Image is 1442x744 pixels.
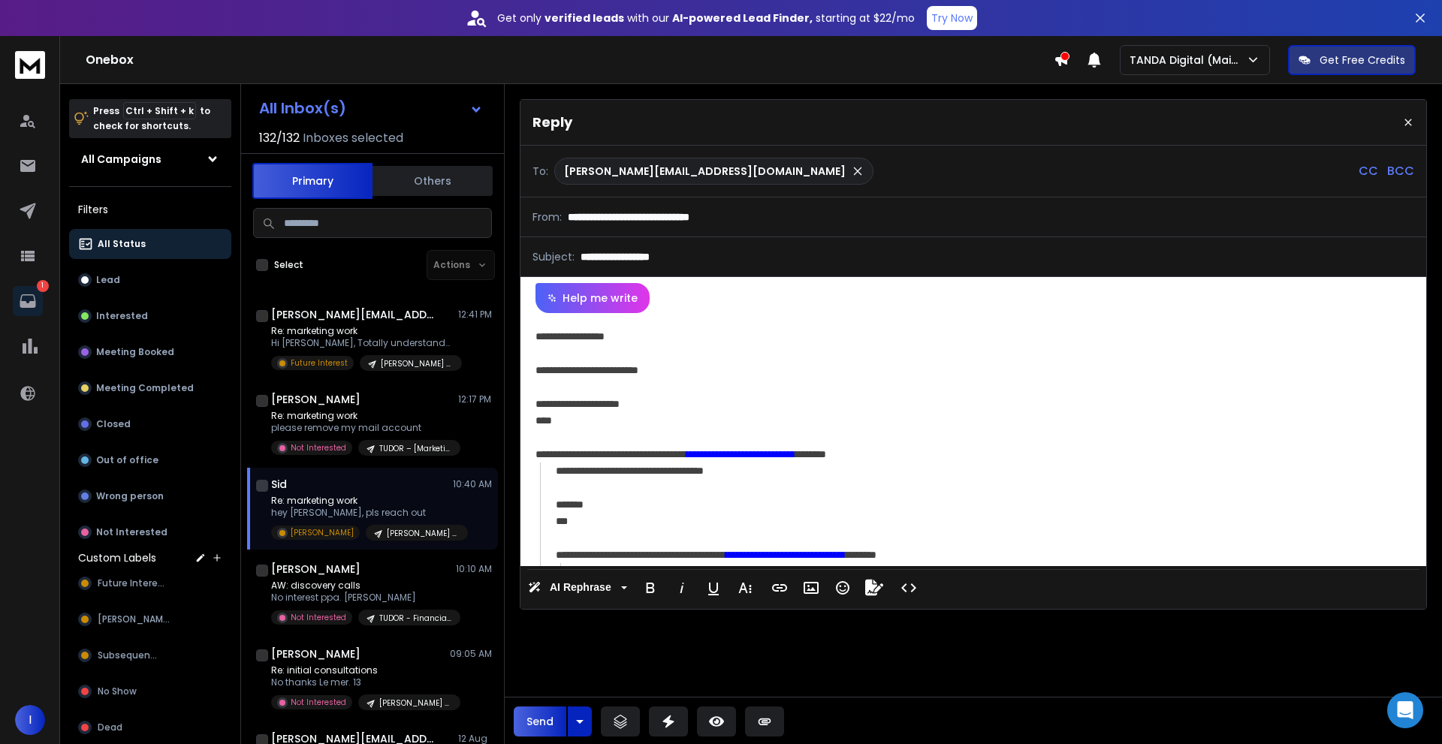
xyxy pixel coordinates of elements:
[69,712,231,742] button: Dead
[259,129,300,147] span: 132 / 132
[271,592,451,604] p: No interest ppa. [PERSON_NAME]
[69,144,231,174] button: All Campaigns
[291,697,346,708] p: Not Interested
[927,6,977,30] button: Try Now
[636,573,665,603] button: Bold (Ctrl+B)
[731,573,759,603] button: More Text
[1288,45,1416,75] button: Get Free Credits
[668,573,696,603] button: Italic (Ctrl+I)
[69,229,231,259] button: All Status
[1130,53,1246,68] p: TANDA Digital (Main)
[252,163,373,199] button: Primary
[69,373,231,403] button: Meeting Completed
[271,410,451,422] p: Re: marketing work
[69,265,231,295] button: Lead
[894,573,923,603] button: Code View
[271,495,451,507] p: Re: marketing work
[931,11,973,26] p: Try Now
[525,573,630,603] button: AI Rephrase
[69,676,231,706] button: No Show
[96,526,167,538] p: Not Interested
[247,93,495,123] button: All Inbox(s)
[96,310,148,322] p: Interested
[15,51,45,79] img: logo
[545,11,624,26] strong: verified leads
[69,517,231,547] button: Not Interested
[69,481,231,511] button: Wrong person
[532,164,548,179] p: To:
[69,568,231,598] button: Future Interest
[37,280,49,292] p: 1
[458,393,492,405] p: 12:17 PM
[98,577,167,589] span: Future Interest
[387,528,459,539] p: [PERSON_NAME] - [Marketing] – [GEOGRAPHIC_DATA] – 11-200
[81,152,161,167] h1: All Campaigns
[274,259,303,271] label: Select
[93,104,210,134] p: Press to check for shortcuts.
[564,164,846,179] p: [PERSON_NAME][EMAIL_ADDRESS][DOMAIN_NAME]
[860,573,888,603] button: Signature
[98,649,161,661] span: Subsequence
[98,238,146,250] p: All Status
[271,337,451,349] p: Hi [PERSON_NAME], Totally understand — thanks
[271,676,451,688] p: No thanks Le mer. 13
[271,325,451,337] p: Re: marketing work
[1320,53,1405,68] p: Get Free Credits
[271,392,360,407] h1: [PERSON_NAME]
[291,442,346,453] p: Not Interested
[1387,162,1414,180] p: BCC
[291,612,346,623] p: Not Interested
[271,646,360,661] h1: [PERSON_NAME]
[1359,162,1378,180] p: CC
[450,648,492,660] p: 09:05 AM
[271,477,287,492] h1: Sid
[699,573,728,603] button: Underline (Ctrl+U)
[379,697,451,709] p: [PERSON_NAME] – Professional Services | 1-10 | EU
[303,129,403,147] h3: Inboxes selected
[1387,692,1423,728] div: Open Intercom Messenger
[271,664,451,676] p: Re: initial consultations
[458,309,492,321] p: 12:41 PM
[123,102,196,119] span: Ctrl + Shift + k
[96,274,120,286] p: Lead
[532,209,562,224] p: From:
[828,573,857,603] button: Emoticons
[69,199,231,220] h3: Filters
[797,573,825,603] button: Insert Image (Ctrl+P)
[514,706,566,736] button: Send
[86,51,1054,69] h1: Onebox
[98,721,122,733] span: Dead
[98,613,171,625] span: [PERSON_NAME]
[259,101,346,116] h1: All Inbox(s)
[69,337,231,367] button: Meeting Booked
[271,580,451,592] p: AW: discovery calls
[96,490,164,502] p: Wrong person
[765,573,794,603] button: Insert Link (Ctrl+K)
[373,164,493,197] button: Others
[291,527,354,538] p: [PERSON_NAME]
[672,11,813,26] strong: AI-powered Lead Finder,
[15,705,45,735] button: I
[96,346,174,358] p: Meeting Booked
[271,562,360,577] h1: [PERSON_NAME]
[69,445,231,475] button: Out of office
[69,409,231,439] button: Closed
[547,581,614,594] span: AI Rephrase
[69,640,231,670] button: Subsequence
[98,685,137,697] span: No Show
[456,563,492,575] p: 10:10 AM
[379,613,451,624] p: TUDOR - Financial Services | [GEOGRAPHIC_DATA]
[69,604,231,634] button: [PERSON_NAME]
[13,286,43,316] a: 1
[291,357,348,369] p: Future Interest
[78,550,156,565] h3: Custom Labels
[96,418,131,430] p: Closed
[497,11,915,26] p: Get only with our starting at $22/mo
[381,358,453,369] p: [PERSON_NAME] – [Marketing] – [GEOGRAPHIC_DATA] – 1-10
[532,249,575,264] p: Subject:
[271,507,451,519] p: hey [PERSON_NAME], pls reach out
[532,112,572,133] p: Reply
[271,307,436,322] h1: [PERSON_NAME][EMAIL_ADDRESS][DOMAIN_NAME]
